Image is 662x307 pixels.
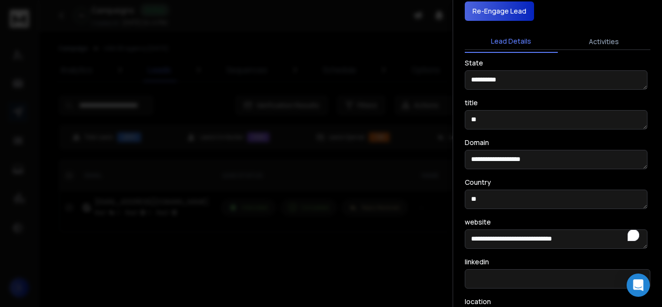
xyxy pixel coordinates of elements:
label: website [465,219,491,226]
label: title [465,99,478,106]
label: State [465,60,483,66]
div: Open Intercom Messenger [627,274,650,297]
button: Lead Details [465,31,558,53]
label: location [465,298,491,305]
textarea: To enrich screen reader interactions, please activate Accessibility in Grammarly extension settings [465,229,647,249]
label: Domain [465,139,489,146]
label: linkedin [465,259,489,265]
button: Activities [558,31,651,52]
label: Country [465,179,491,186]
button: Re-Engage Lead [465,1,534,21]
